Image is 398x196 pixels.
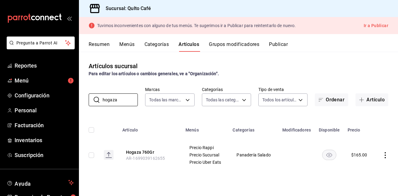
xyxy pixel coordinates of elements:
th: Menús [182,118,229,138]
th: Modificadores [279,118,315,138]
font: Inventarios [15,137,42,143]
th: Artículo [119,118,182,138]
p: Tuvimos inconvenientes con alguno de tus menús. Te sugerimos ir a Publicar para reintentarlo de n... [97,23,296,28]
span: Pregunta a Parrot AI [16,40,65,46]
label: Categorías [202,87,251,92]
font: Reportes [15,62,37,69]
font: Ordenar [326,97,345,103]
font: Artículo [366,97,385,103]
font: Publicar [269,41,288,47]
label: Marcas [145,87,194,92]
div: $ [351,152,367,158]
span: Todas las marcas, Sin marca [149,97,183,103]
span: AR-1699039162655 [126,156,165,161]
input: Buscar artículo [103,94,138,106]
span: Ayuda [15,179,66,186]
span: Todas las categorías, Sin categoría [206,97,240,103]
th: Disponible [315,118,344,138]
font: Suscripción [15,152,43,158]
span: Precio Uber Eats [189,160,222,164]
button: Ir a Publicar [364,22,388,30]
span: Todos los artículos [262,97,296,103]
th: Categorías [229,118,279,138]
span: Precio Rappi [189,145,222,150]
button: Artículos [179,41,199,52]
button: Disponibilidad-producto [322,150,336,160]
button: Pregunta a Parrot AI [7,37,75,49]
div: Artículos sucursal [89,61,138,71]
font: Facturación [15,122,44,128]
div: Pestañas de navegación [89,41,398,52]
button: editar-producto-ubicación [126,149,175,155]
strong: Para editar los artículos o cambios generales, ve a "Organización". [89,71,219,76]
a: Pregunta a Parrot AI [4,44,75,51]
button: Menús [119,41,134,52]
th: Precio [344,118,375,138]
button: Artículo [355,93,388,106]
font: 165.00 [354,152,367,157]
h3: Sucursal: Qulto Café [101,5,151,12]
button: Grupos modificadores [209,41,259,52]
button: Acciones [382,152,388,158]
button: Ordenar [315,93,348,106]
label: Tipo de venta [258,87,308,92]
font: Configuración [15,92,49,99]
span: Precio Sucursal [189,153,222,157]
font: Menú [15,76,29,85]
button: Categorías [145,41,169,52]
button: Resumen [89,41,110,52]
font: Personal [15,107,37,114]
button: open_drawer_menu [67,16,72,21]
span: Panadería Salado [236,153,271,157]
